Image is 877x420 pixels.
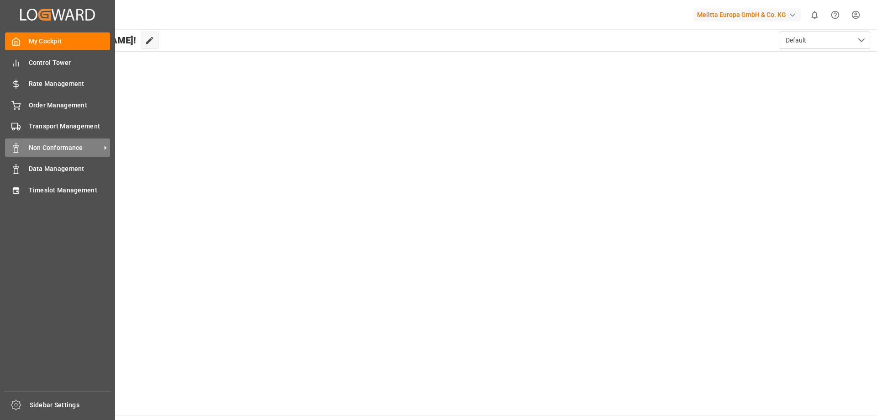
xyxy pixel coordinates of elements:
a: Order Management [5,96,110,114]
span: My Cockpit [29,37,111,46]
a: Data Management [5,160,110,178]
div: Melitta Europa GmbH & Co. KG [693,8,801,21]
span: Rate Management [29,79,111,89]
span: Sidebar Settings [30,400,111,410]
a: Transport Management [5,117,110,135]
a: Timeslot Management [5,181,110,199]
a: Control Tower [5,53,110,71]
button: Melitta Europa GmbH & Co. KG [693,6,804,23]
span: Hello [PERSON_NAME]! [38,32,136,49]
button: Help Center [825,5,845,25]
a: Rate Management [5,75,110,93]
span: Data Management [29,164,111,174]
button: show 0 new notifications [804,5,825,25]
span: Timeslot Management [29,186,111,195]
span: Default [786,36,806,45]
span: Control Tower [29,58,111,68]
span: Non Conformance [29,143,101,153]
button: open menu [779,32,870,49]
span: Transport Management [29,122,111,131]
span: Order Management [29,101,111,110]
a: My Cockpit [5,32,110,50]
